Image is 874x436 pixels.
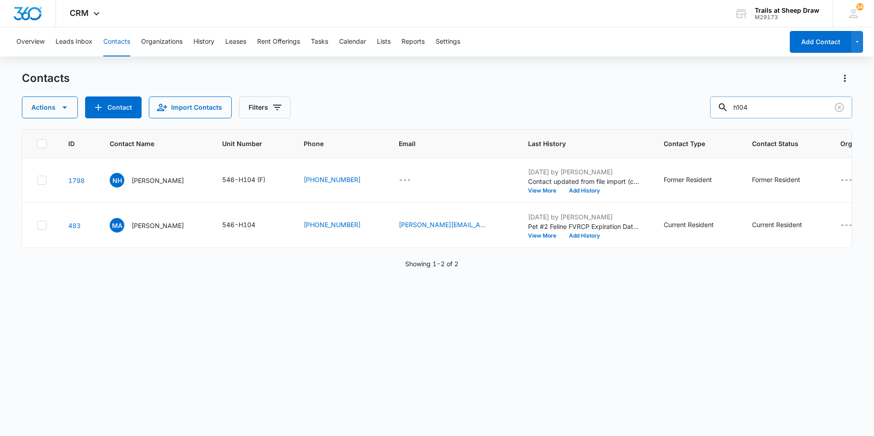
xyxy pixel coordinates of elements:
div: Current Resident [752,220,802,229]
span: NH [110,173,124,188]
div: Current Resident [664,220,714,229]
p: [PERSON_NAME] [132,221,184,230]
span: 34 [856,3,864,10]
button: History [193,27,214,56]
button: View More [528,233,563,238]
button: Add Contact [790,31,851,53]
div: --- [840,175,853,186]
div: --- [399,175,411,186]
button: Settings [436,27,460,56]
button: Rent Offerings [257,27,300,56]
button: Import Contacts [149,96,232,118]
span: Phone [304,139,364,148]
button: Leads Inbox [56,27,92,56]
span: Contact Status [752,139,805,148]
div: Contact Status - Former Resident - Select to Edit Field [752,175,817,186]
button: Overview [16,27,45,56]
span: Email [399,139,493,148]
button: Organizations [141,27,183,56]
span: CRM [70,8,89,18]
p: Contact updated from file import (contacts-20231023195256.csv): -- [528,177,642,186]
div: Phone - (970) 631-5664 - Select to Edit Field [304,220,377,231]
h1: Contacts [22,71,70,85]
input: Search Contacts [710,96,852,118]
div: Former Resident [752,175,800,184]
button: Actions [22,96,78,118]
button: Clear [832,100,847,115]
div: Email - - Select to Edit Field [399,175,427,186]
div: Contact Type - Current Resident - Select to Edit Field [664,220,730,231]
div: Unit Number - 546-H104 (F) - Select to Edit Field [222,175,282,186]
a: Navigate to contact details page for Meghan Aranda [68,222,81,229]
button: Add History [563,188,606,193]
span: Last History [528,139,629,148]
span: ID [68,139,75,148]
div: Former Resident [664,175,712,184]
div: --- [840,220,853,231]
span: Unit Number [222,139,282,148]
button: Actions [838,71,852,86]
button: Lists [377,27,391,56]
div: account id [755,14,819,20]
button: Filters [239,96,290,118]
div: Contact Name - Meghan Aranda - Select to Edit Field [110,218,200,233]
div: account name [755,7,819,14]
a: Navigate to contact details page for Nikiah Hamilton [68,177,85,184]
span: MA [110,218,124,233]
a: [PERSON_NAME][EMAIL_ADDRESS][PERSON_NAME][DOMAIN_NAME] [399,220,490,229]
p: [DATE] by [PERSON_NAME] [528,212,642,222]
button: Reports [401,27,425,56]
button: Contacts [103,27,130,56]
a: [PHONE_NUMBER] [304,220,361,229]
div: Contact Name - Nikiah Hamilton - Select to Edit Field [110,173,200,188]
button: View More [528,188,563,193]
span: Contact Name [110,139,187,148]
div: Email - meghan.coreene@gmail.com - Select to Edit Field [399,220,506,231]
div: Contact Status - Current Resident - Select to Edit Field [752,220,818,231]
div: 546-H104 (F) [222,175,265,184]
div: notifications count [856,3,864,10]
p: [DATE] by [PERSON_NAME] [528,167,642,177]
div: Unit Number - 546-H104 - Select to Edit Field [222,220,272,231]
div: Organization - - Select to Edit Field [840,175,869,186]
span: Contact Type [664,139,717,148]
p: Showing 1-2 of 2 [405,259,458,269]
div: Contact Type - Former Resident - Select to Edit Field [664,175,728,186]
p: Pet #2 Feline FVRCP Expiration Date changed from [DATE] to [DATE]. [528,222,642,231]
button: Leases [225,27,246,56]
div: Phone - (970) 518-2444 - Select to Edit Field [304,175,377,186]
button: Calendar [339,27,366,56]
div: Organization - - Select to Edit Field [840,220,869,231]
div: 546-H104 [222,220,255,229]
p: [PERSON_NAME] [132,176,184,185]
button: Add Contact [85,96,142,118]
a: [PHONE_NUMBER] [304,175,361,184]
button: Add History [563,233,606,238]
button: Tasks [311,27,328,56]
